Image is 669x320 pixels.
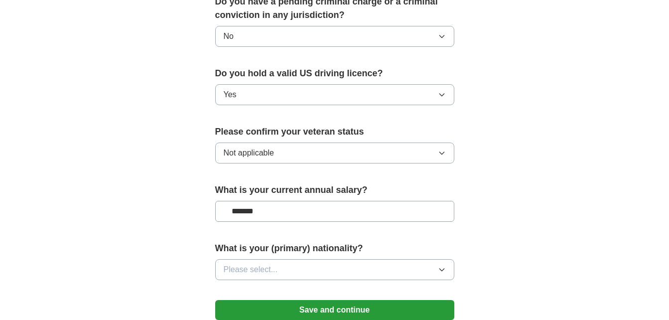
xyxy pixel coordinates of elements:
button: Yes [215,84,454,105]
label: Do you hold a valid US driving licence? [215,67,454,80]
span: Yes [224,89,237,101]
button: No [215,26,454,47]
button: Save and continue [215,300,454,320]
span: Please select... [224,264,278,276]
span: No [224,30,234,42]
button: Please select... [215,259,454,280]
label: What is your (primary) nationality? [215,242,454,255]
span: Not applicable [224,147,274,159]
label: What is your current annual salary? [215,183,454,197]
label: Please confirm your veteran status [215,125,454,139]
button: Not applicable [215,143,454,163]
